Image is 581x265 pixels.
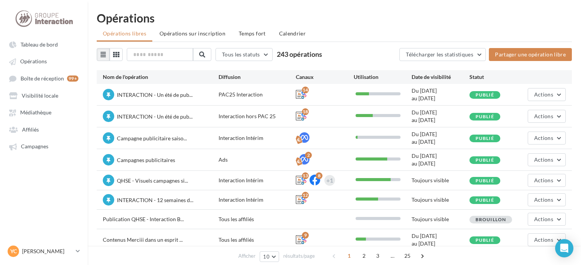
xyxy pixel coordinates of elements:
[219,156,296,164] div: Ads
[302,87,309,93] div: 14
[117,157,175,163] span: Campagnes publicitaires
[534,156,553,163] span: Actions
[20,58,47,65] span: Opérations
[534,196,553,203] span: Actions
[219,215,296,223] div: Tous les affiliés
[528,132,566,145] button: Actions
[296,73,354,81] div: Canaux
[412,232,469,247] div: Du [DATE] au [DATE]
[21,143,48,150] span: Campagnes
[412,196,469,204] div: Toujours visible
[302,192,309,199] div: 12
[160,30,225,37] span: Opérations sur inscription
[528,153,566,166] button: Actions
[260,251,279,262] button: 10
[534,91,553,98] span: Actions
[302,232,309,239] div: 9
[117,177,188,184] span: QHSE - Visuels campagnes si...
[117,197,193,203] span: INTERACTION - 12 semaines d...
[528,174,566,187] button: Actions
[476,157,494,163] span: Publié
[412,109,469,124] div: Du [DATE] au [DATE]
[476,197,494,203] span: Publié
[10,247,17,255] span: YC
[97,12,572,24] div: Opérations
[412,130,469,146] div: Du [DATE] au [DATE]
[358,250,370,262] span: 2
[219,112,296,120] div: Interaction hors PAC 25
[534,135,553,141] span: Actions
[22,247,73,255] p: [PERSON_NAME]
[239,30,266,37] span: Temps fort
[5,88,83,102] a: Visibilité locale
[5,71,83,85] a: Boîte de réception 99+
[283,252,315,260] span: résultats/page
[279,30,306,37] span: Calendrier
[476,135,494,141] span: Publié
[6,244,81,259] a: YC [PERSON_NAME]
[277,50,322,58] span: 243 opérations
[219,91,296,98] div: PAC25 Interaction
[20,109,51,116] span: Médiathèque
[528,110,566,123] button: Actions
[316,172,322,179] div: 8
[103,236,183,243] span: Contenus Merciii dans un esprit ...
[238,252,255,260] span: Afficher
[215,48,273,61] button: Tous les statuts
[5,54,83,68] a: Opérations
[117,113,193,120] span: INTERACTION - Un été de pub...
[5,122,83,136] a: Affiliés
[476,217,506,222] span: Brouillon
[219,196,296,204] div: Interaction Intérim
[555,239,573,257] div: Open Intercom Messenger
[412,73,469,81] div: Date de visibilité
[401,250,414,262] span: 25
[534,216,553,222] span: Actions
[528,88,566,101] button: Actions
[412,87,469,102] div: Du [DATE] au [DATE]
[354,73,412,81] div: Utilisation
[534,177,553,183] span: Actions
[489,48,572,61] button: Partager une opération libre
[476,178,494,183] span: Publié
[219,177,296,184] div: Interaction Intérim
[219,73,296,81] div: Diffusion
[219,134,296,142] div: Interaction Intérim
[412,215,469,223] div: Toujours visible
[528,233,566,246] button: Actions
[222,51,260,58] span: Tous les statuts
[22,126,39,133] span: Affiliés
[528,213,566,226] button: Actions
[117,135,187,141] span: Campagne publicitaire saiso...
[67,75,78,82] div: 99+
[476,114,494,119] span: Publié
[476,92,494,98] span: Publié
[469,73,527,81] div: Statut
[399,48,486,61] button: Télécharger les statistiques
[302,108,309,115] div: 18
[5,105,83,119] a: Médiathèque
[412,152,469,167] div: Du [DATE] au [DATE]
[21,75,64,82] span: Boîte de réception
[219,236,296,244] div: Tous les affiliés
[476,237,494,243] span: Publié
[305,152,312,159] div: 2
[326,175,333,186] div: +1
[22,92,58,99] span: Visibilité locale
[534,113,553,119] span: Actions
[406,51,473,58] span: Télécharger les statistiques
[412,177,469,184] div: Toujours visible
[263,254,270,260] span: 10
[103,216,184,222] span: Publication QHSE - Interaction B...
[5,139,83,153] a: Campagnes
[386,250,399,262] span: ...
[302,172,309,179] div: 13
[372,250,384,262] span: 3
[5,37,83,51] a: Tableau de bord
[103,73,219,81] div: Nom de l'opération
[21,41,58,48] span: Tableau de bord
[528,193,566,206] button: Actions
[343,250,355,262] span: 1
[117,92,193,98] span: INTERACTION - Un été de pub...
[534,236,553,243] span: Actions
